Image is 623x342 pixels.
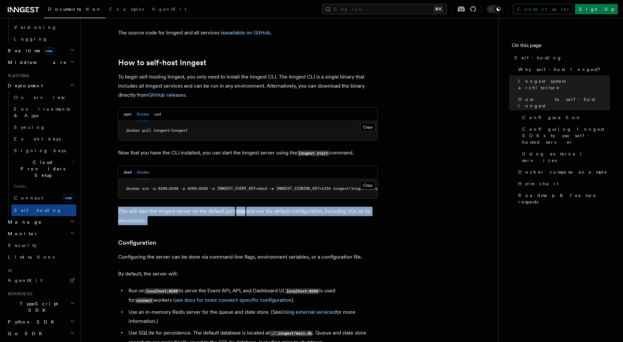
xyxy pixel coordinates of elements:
span: Realtime [5,47,54,54]
span: Cloud Providers Setup [11,159,72,178]
button: Go SDK [5,328,76,339]
a: Limitations [5,251,76,263]
button: TypeScript SDK [5,298,76,316]
span: Logging [14,36,48,42]
span: AgentKit [8,278,42,283]
span: Deployment [5,82,43,89]
a: Roadmap & feature requests [516,189,610,208]
span: Inngest system architecture [518,78,610,91]
button: Docker [137,166,150,179]
a: GitHub releases [148,92,186,98]
button: npm [124,108,131,121]
a: available on GitHub [225,30,271,36]
code: localhost:8289 [285,288,319,294]
button: Toggle dark mode [487,5,502,13]
span: Platform [5,73,29,79]
button: Python SDK [5,316,76,328]
button: Manage [5,216,76,228]
span: Syncing [14,125,45,130]
span: AgentKit [152,6,186,12]
div: Deployment [5,92,76,216]
a: How to self-host Inngest [118,58,206,67]
li: Use an in-memory Redis server for the queue and state store. (See for more information.) [127,308,378,326]
p: This will start the Inngest server on the default port and use the default configuration, includi... [118,207,378,225]
p: The source code for Inngest and all services is . [118,28,378,37]
span: new [63,194,74,202]
span: new [43,47,54,55]
span: References [5,291,32,297]
button: shell [124,166,132,179]
span: Environments & Apps [14,106,70,118]
p: Now that you have the CLI installed, you can start the Inngest server using the command. [118,148,378,158]
button: Copy [360,123,375,131]
span: Using external services [522,151,610,164]
h4: On this page [512,42,610,52]
p: By default, the server will: [118,269,378,278]
code: localhost:8288 [145,288,179,294]
span: Manage [5,219,42,225]
span: Middleware [5,59,67,66]
p: To begin self-hosting Inngest, you only need to install the Inngest CLI. The Inngest CLI is a sin... [118,72,378,100]
a: Documentation [44,2,105,18]
a: Syncing [11,121,76,133]
a: Self-hosting [512,52,610,64]
a: Configuration [118,238,156,247]
a: Environments & Apps [11,103,76,121]
button: Copy [360,181,375,189]
button: Deployment [5,80,76,92]
a: Contact sales [513,4,572,14]
a: AgentKit [148,2,190,18]
span: Configuring Inngest SDKs to use self-hosted server [522,126,610,145]
span: Examples [109,6,144,12]
span: Connect [14,195,43,201]
span: Documentation [48,6,102,12]
a: Examples [105,2,148,18]
kbd: ⌘K [434,6,443,12]
button: Middleware [5,56,76,68]
a: Versioning [11,21,76,33]
a: AgentKit [5,275,76,286]
a: Sign Up [575,4,618,14]
code: inngest start [297,151,329,156]
span: docker pull inngest/inngest [126,128,188,133]
li: Run on to serve the Event API, API, and Dashboard UI. is used for workers ( ). [127,286,378,305]
p: Configuring the server can be done via command-line flags, environment variables, or a configurat... [118,252,378,262]
code: 8288 [235,209,246,214]
button: Cloud Providers Setup [11,156,76,181]
button: curl [154,108,161,121]
span: Overview [14,95,81,100]
a: Configuration [519,112,610,123]
a: see docs for more connect-specific configuration [175,297,291,303]
span: Python SDK [5,319,58,325]
button: Docker [137,108,149,121]
button: Monitor [5,228,76,239]
span: Go SDK [5,330,46,337]
span: Security [8,243,37,248]
a: Docker compose example [516,166,610,178]
a: Signing keys [11,145,76,156]
button: Realtimenew [5,45,76,56]
strong: Dashboard UI [128,13,207,19]
span: Signing keys [14,148,66,153]
span: AI [5,268,12,273]
a: Configuring Inngest SDKs to use self-hosted server [519,123,610,148]
span: Guides [11,181,76,191]
span: Helm chart [518,180,558,187]
a: Security [5,239,76,251]
span: Monitor [5,230,38,237]
a: How to self-host Inngest [516,93,610,112]
a: Overview [11,92,76,103]
a: Inngest system architecture [516,75,610,93]
span: Configuration [522,114,581,121]
code: ./.inngest/main.db [270,331,313,336]
span: Versioning [14,25,57,30]
a: Helm chart [516,178,610,189]
a: Using external services [519,148,610,166]
span: Why self-host Inngest? [518,66,605,73]
a: Why self-host Inngest? [516,64,610,75]
button: Search...⌘K [322,4,447,14]
span: docker run -p 8288:8288 -p 8289:8289 -e INNGEST_EVENT_KEY=abcd -e INNGEST_SIGNING_KEY=1234 innges... [126,186,399,191]
code: connect [135,298,153,303]
span: Self-hosting [514,55,562,61]
a: Self hosting [11,204,76,216]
